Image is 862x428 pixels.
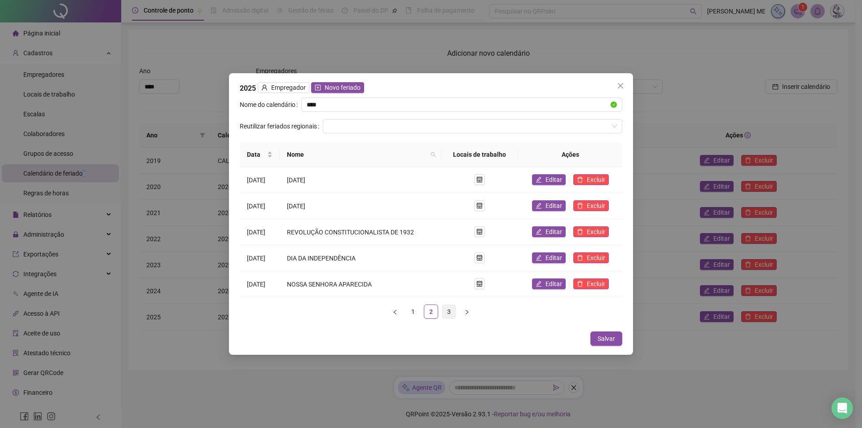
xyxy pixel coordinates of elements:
span: left [392,309,398,315]
span: delete [577,229,583,235]
button: Editar [532,252,566,263]
span: delete [577,255,583,261]
div: [DATE] [247,201,273,211]
span: edit [536,203,542,209]
span: REVOLUÇÃO CONSTITUCIONALISTA DE 1932 [287,229,414,236]
span: [DATE] [287,203,305,210]
label: Reutilizar feriados regionais [240,119,323,133]
span: Excluir [587,279,605,289]
span: shop [476,229,483,235]
li: 2 [424,304,438,319]
button: right [460,304,474,319]
div: [DATE] [247,175,273,185]
span: edit [536,229,542,235]
span: NOSSA SENHORA APARECIDA [287,281,372,288]
span: Salvar [598,334,615,344]
span: Nome [287,150,427,159]
span: Editar [545,227,562,237]
button: Editar [532,278,566,289]
span: plus-square [315,84,321,91]
a: 3 [442,305,456,318]
span: Excluir [587,175,605,185]
button: Excluir [573,252,609,263]
span: Editar [545,175,562,185]
span: delete [577,176,583,183]
div: Open Intercom Messenger [831,397,853,419]
button: Editar [532,200,566,211]
button: Excluir [573,226,609,237]
div: Ações [525,150,615,159]
li: 3 [442,304,456,319]
span: search [431,152,436,157]
div: [DATE] [247,253,273,263]
span: Empregador [271,83,306,93]
span: shop [476,255,483,261]
div: [DATE] [247,227,273,237]
span: delete [577,281,583,287]
button: Editar [532,226,566,237]
button: Novo feriado [311,82,364,93]
button: Close [613,79,628,93]
label: Nome do calendário [240,97,301,112]
span: DIA DA INDEPENDÊNCIA [287,255,356,262]
li: Página anterior [388,304,402,319]
span: right [464,309,470,315]
span: search [429,148,438,161]
span: Excluir [587,201,605,211]
span: Editar [545,253,562,263]
span: edit [536,255,542,261]
li: 1 [406,304,420,319]
span: close [617,82,624,89]
button: Excluir [573,200,609,211]
span: Data [247,150,265,159]
button: Editar [532,174,566,185]
div: [DATE] [247,279,273,289]
span: Novo feriado [325,83,361,93]
span: Editar [545,201,562,211]
button: Salvar [590,331,622,346]
button: Excluir [573,278,609,289]
div: 2025 [240,82,622,94]
span: shop [476,203,483,209]
button: Excluir [573,174,609,185]
span: Excluir [587,253,605,263]
li: Próxima página [460,304,474,319]
span: Excluir [587,227,605,237]
span: edit [536,176,542,183]
span: edit [536,281,542,287]
span: Editar [545,279,562,289]
span: [DATE] [287,176,305,184]
span: shop [476,176,483,183]
span: shop [476,281,483,287]
button: left [388,304,402,319]
button: Empregador [258,82,309,93]
th: Data [240,142,280,167]
a: 1 [406,305,420,318]
div: Locais de trabalho [449,150,511,159]
a: 2 [424,305,438,318]
span: delete [577,203,583,209]
span: user [261,84,268,91]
